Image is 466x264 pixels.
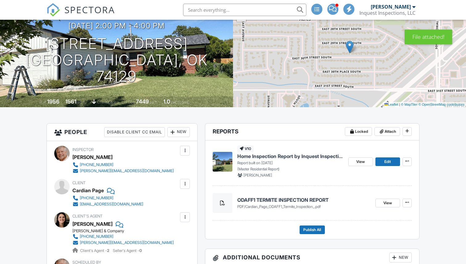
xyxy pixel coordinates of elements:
[405,30,452,44] div: File attached!
[80,240,174,245] div: [PERSON_NAME][EMAIL_ADDRESS][DOMAIN_NAME]
[72,181,86,185] span: Client
[346,41,354,53] img: Marker
[72,234,174,240] a: [PHONE_NUMBER]
[163,98,170,105] div: 1.0
[72,147,94,152] span: Inspector
[183,4,306,16] input: Search everything...
[72,214,103,218] span: Client's Agent
[171,100,189,104] span: bathrooms
[139,248,142,253] strong: 0
[72,195,143,201] a: [PHONE_NUMBER]
[72,240,174,246] a: [PERSON_NAME][EMAIL_ADDRESS][DOMAIN_NAME]
[80,202,143,207] div: [EMAIL_ADDRESS][DOMAIN_NAME]
[68,22,165,30] h3: [DATE] 2:00 pm - 4:00 pm
[359,10,415,16] div: Inquest Inspections, LLC
[65,98,76,105] div: 1561
[72,219,112,229] a: [PERSON_NAME]
[39,100,46,104] span: Built
[72,229,179,234] div: [PERSON_NAME] & Company
[136,98,149,105] div: 7449
[97,100,116,104] span: crawlspace
[399,103,400,106] span: |
[72,152,112,162] div: [PERSON_NAME]
[401,103,418,106] a: © MapTiler
[47,98,59,105] div: 1956
[72,201,143,207] a: [EMAIL_ADDRESS][DOMAIN_NAME]
[239,13,243,21] span: −
[104,127,165,137] div: Disable Client CC Email
[80,234,113,239] div: [PHONE_NUMBER]
[80,162,113,167] div: [PHONE_NUMBER]
[384,103,398,106] a: Leaflet
[47,8,115,21] a: SPECTORA
[64,3,115,16] span: SPECTORA
[150,100,157,104] span: sq.ft.
[10,36,223,84] h1: [STREET_ADDRESS] [GEOGRAPHIC_DATA], OK 74129
[47,3,60,17] img: The Best Home Inspection Software - Spectora
[47,124,197,141] h3: People
[167,127,190,137] div: New
[419,103,464,106] a: © OpenStreetMap contributors
[122,100,135,104] span: Lot Size
[77,100,86,104] span: sq. ft.
[107,248,109,253] strong: 2
[80,248,110,253] span: Client's Agent -
[371,4,411,10] div: [PERSON_NAME]
[72,168,174,174] a: [PERSON_NAME][EMAIL_ADDRESS][DOMAIN_NAME]
[389,253,412,262] div: New
[80,169,174,173] div: [PERSON_NAME][EMAIL_ADDRESS][DOMAIN_NAME]
[113,248,142,253] span: Seller's Agent -
[80,196,113,201] div: [PHONE_NUMBER]
[72,162,174,168] a: [PHONE_NUMBER]
[72,186,104,195] div: Cardian Page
